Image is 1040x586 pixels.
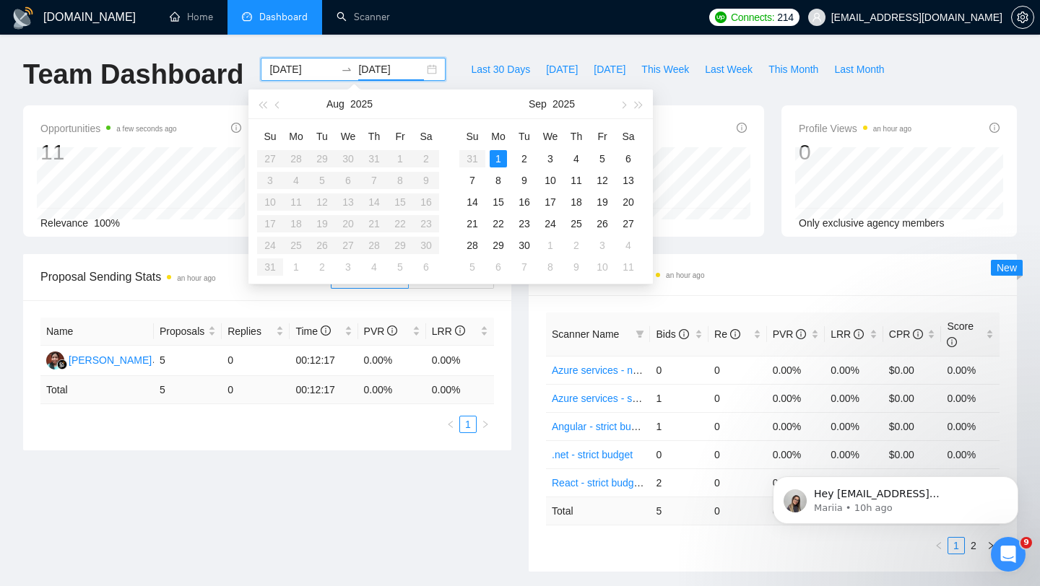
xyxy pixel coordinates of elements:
[594,61,625,77] span: [DATE]
[589,256,615,278] td: 2025-10-10
[222,376,290,404] td: 0
[542,150,559,167] div: 3
[552,328,619,340] span: Scanner Name
[413,256,439,278] td: 2025-09-06
[290,376,357,404] td: 00:12:17
[477,416,494,433] li: Next Page
[594,215,611,232] div: 26
[650,497,708,525] td: 5
[413,125,439,148] th: Sa
[767,356,825,384] td: 0.00%
[1012,12,1033,23] span: setting
[321,325,331,336] span: info-circle
[511,213,537,235] td: 2025-09-23
[997,262,1017,274] span: New
[69,352,152,368] div: [PERSON_NAME]
[283,256,309,278] td: 2025-09-01
[589,148,615,170] td: 2025-09-05
[459,125,485,148] th: Su
[883,356,942,384] td: $0.00
[387,125,413,148] th: Fr
[799,217,945,229] span: Only exclusive agency members
[481,420,490,429] span: right
[568,172,585,189] div: 11
[154,346,222,376] td: 5
[364,325,398,337] span: PVR
[589,191,615,213] td: 2025-09-19
[485,148,511,170] td: 2025-09-01
[889,328,923,340] span: CPR
[991,537,1026,572] iframe: Intercom live chat
[511,191,537,213] td: 2025-09-16
[335,125,361,148] th: We
[516,193,533,211] div: 16
[633,58,697,81] button: This Week
[490,215,507,232] div: 22
[160,323,205,339] span: Proposals
[941,440,1000,468] td: 0.00%
[361,256,387,278] td: 2025-09-04
[767,440,825,468] td: 0.00%
[546,61,578,77] span: [DATE]
[1011,12,1034,23] a: setting
[825,384,883,412] td: 0.00%
[568,258,585,276] div: 9
[563,256,589,278] td: 2025-10-09
[490,150,507,167] div: 1
[46,351,64,369] img: YP
[589,125,615,148] th: Fr
[767,412,825,440] td: 0.00%
[337,11,390,23] a: searchScanner
[511,256,537,278] td: 2025-10-07
[259,11,308,23] span: Dashboard
[459,235,485,256] td: 2025-09-28
[116,125,176,133] time: a few seconds ago
[947,337,957,347] span: info-circle
[737,123,747,133] span: info-circle
[615,213,641,235] td: 2025-09-27
[620,237,637,254] div: 4
[568,150,585,167] div: 4
[40,120,177,137] span: Opportunities
[568,215,585,232] div: 25
[537,213,563,235] td: 2025-09-24
[650,412,708,440] td: 1
[537,235,563,256] td: 2025-10-01
[538,58,586,81] button: [DATE]
[589,235,615,256] td: 2025-10-03
[563,213,589,235] td: 2025-09-25
[930,537,948,554] li: Previous Page
[825,412,883,440] td: 0.00%
[563,191,589,213] td: 2025-09-18
[542,237,559,254] div: 1
[40,139,177,166] div: 11
[594,150,611,167] div: 5
[537,148,563,170] td: 2025-09-03
[287,258,305,276] div: 1
[426,376,494,404] td: 0.00 %
[46,354,152,365] a: YP[PERSON_NAME]
[442,416,459,433] li: Previous Page
[568,193,585,211] div: 18
[490,237,507,254] div: 29
[768,61,818,77] span: This Month
[537,256,563,278] td: 2025-10-08
[834,61,884,77] span: Last Month
[511,170,537,191] td: 2025-09-09
[563,148,589,170] td: 2025-09-04
[708,497,767,525] td: 0
[767,384,825,412] td: 0.00%
[941,384,1000,412] td: 0.00%
[589,170,615,191] td: 2025-09-12
[542,215,559,232] div: 24
[460,416,476,432] a: 1
[464,258,481,276] div: 5
[446,420,455,429] span: left
[656,328,688,340] span: Bids
[269,61,335,77] input: Start date
[799,120,911,137] span: Profile Views
[40,268,331,286] span: Proposal Sending Stats
[485,191,511,213] td: 2025-09-15
[94,217,120,229] span: 100%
